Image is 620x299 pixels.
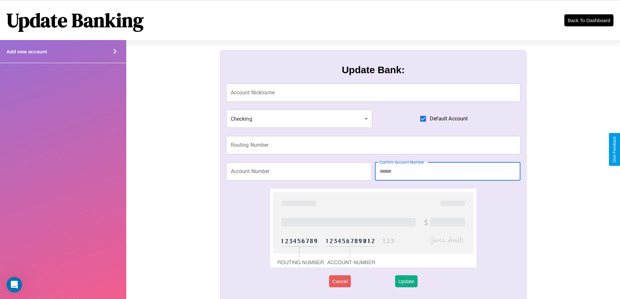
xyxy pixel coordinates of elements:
[270,189,476,267] img: check
[342,64,405,75] h3: Update Bank:
[7,49,47,54] h4: Add new account
[612,136,617,163] div: Give Feedback
[7,277,22,292] iframe: Intercom live chat
[226,110,373,128] div: Checking
[329,275,351,287] button: Cancel
[379,159,424,165] label: Confirm Account Number
[564,14,613,26] button: Back To Dashboard
[7,7,144,34] h1: Update Banking
[430,115,468,123] span: Default Account
[395,275,417,287] button: Update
